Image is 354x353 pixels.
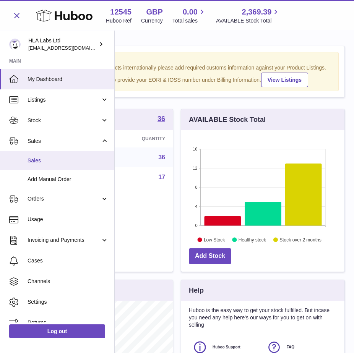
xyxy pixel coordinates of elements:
span: 0.00 [183,7,198,17]
th: Quantity [111,130,173,147]
strong: Notice [19,56,335,63]
a: View Listings [261,73,308,87]
text: Stock over 2 months [279,237,321,243]
span: Huboo Support [213,345,240,350]
h3: Help [189,286,204,295]
div: Currency [141,17,163,24]
span: Orders [28,195,101,202]
span: Stock [28,117,101,124]
span: Returns [28,319,109,326]
strong: 12545 [110,7,132,17]
a: 36 [158,115,165,124]
text: 0 [195,223,197,228]
span: 2,369.39 [242,7,272,17]
text: Low Stock [204,237,225,243]
a: 2,369.39 AVAILABLE Stock Total [216,7,281,24]
a: 0.00 Total sales [172,7,206,24]
strong: 36 [158,115,165,122]
span: Channels [28,278,109,285]
span: Usage [28,216,109,223]
span: Add Manual Order [28,176,109,183]
a: 36 [158,154,165,160]
h3: AVAILABLE Stock Total [189,115,266,124]
span: Sales [28,138,101,145]
p: Huboo is the easy way to get your stock fulfilled. But incase you need any help here's our ways f... [189,307,337,329]
div: If you're planning on sending your products internationally please add required customs informati... [19,64,335,87]
span: Cases [28,257,109,264]
span: Total sales [172,17,206,24]
a: Add Stock [189,248,231,264]
div: Huboo Ref [106,17,132,24]
span: FAQ [287,345,295,350]
strong: GBP [146,7,162,17]
span: My Dashboard [28,76,109,83]
a: 17 [158,174,165,180]
text: 8 [195,185,197,189]
div: HLA Labs Ltd [28,37,97,52]
span: Sales [28,157,109,164]
text: 4 [195,204,197,209]
span: AVAILABLE Stock Total [216,17,281,24]
img: clinton@newgendirect.com [9,39,21,50]
text: 12 [193,166,197,170]
a: Log out [9,324,105,338]
span: Listings [28,96,101,104]
text: 16 [193,147,197,151]
span: Settings [28,298,109,306]
span: [EMAIL_ADDRESS][DOMAIN_NAME] [28,45,112,51]
text: Healthy stock [239,237,266,243]
span: Invoicing and Payments [28,236,101,244]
